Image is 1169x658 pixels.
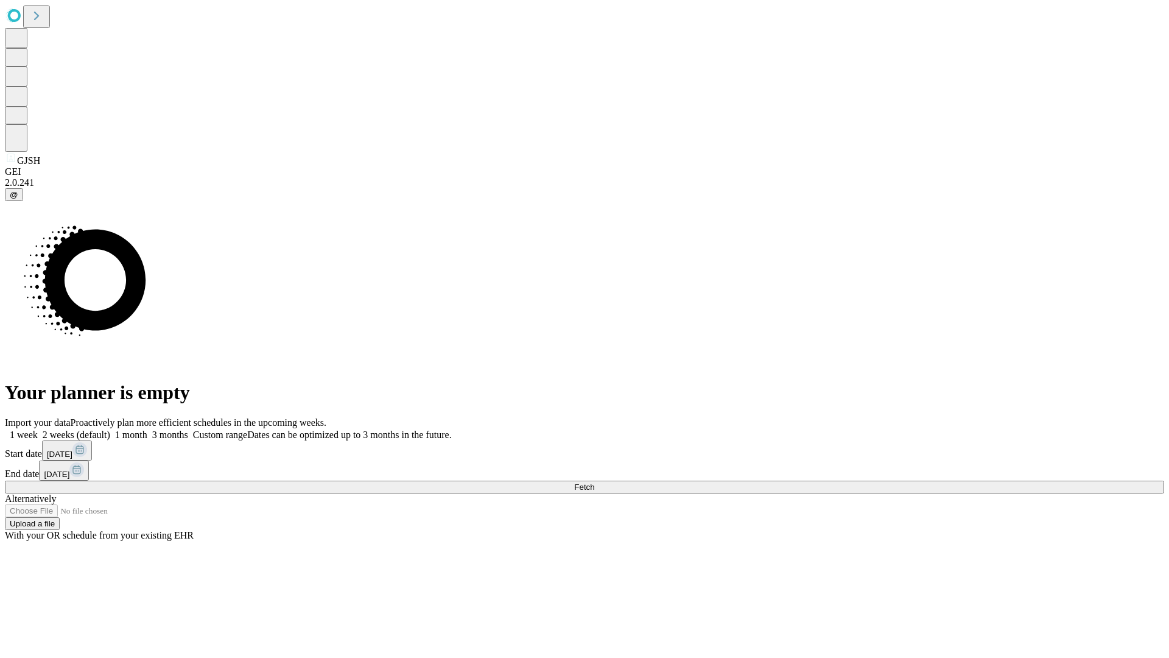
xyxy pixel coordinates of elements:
span: Proactively plan more efficient schedules in the upcoming weeks. [71,417,326,428]
h1: Your planner is empty [5,381,1164,404]
button: [DATE] [39,461,89,481]
span: Import your data [5,417,71,428]
span: 2 weeks (default) [43,430,110,440]
span: [DATE] [44,470,69,479]
span: 1 week [10,430,38,440]
span: @ [10,190,18,199]
div: GEI [5,166,1164,177]
div: Start date [5,440,1164,461]
span: GJSH [17,155,40,166]
span: [DATE] [47,450,72,459]
span: Fetch [574,483,594,492]
button: Fetch [5,481,1164,493]
div: 2.0.241 [5,177,1164,188]
span: Dates can be optimized up to 3 months in the future. [247,430,451,440]
button: @ [5,188,23,201]
span: Custom range [193,430,247,440]
span: With your OR schedule from your existing EHR [5,530,194,540]
button: Upload a file [5,517,60,530]
span: Alternatively [5,493,56,504]
span: 3 months [152,430,188,440]
div: End date [5,461,1164,481]
span: 1 month [115,430,147,440]
button: [DATE] [42,440,92,461]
